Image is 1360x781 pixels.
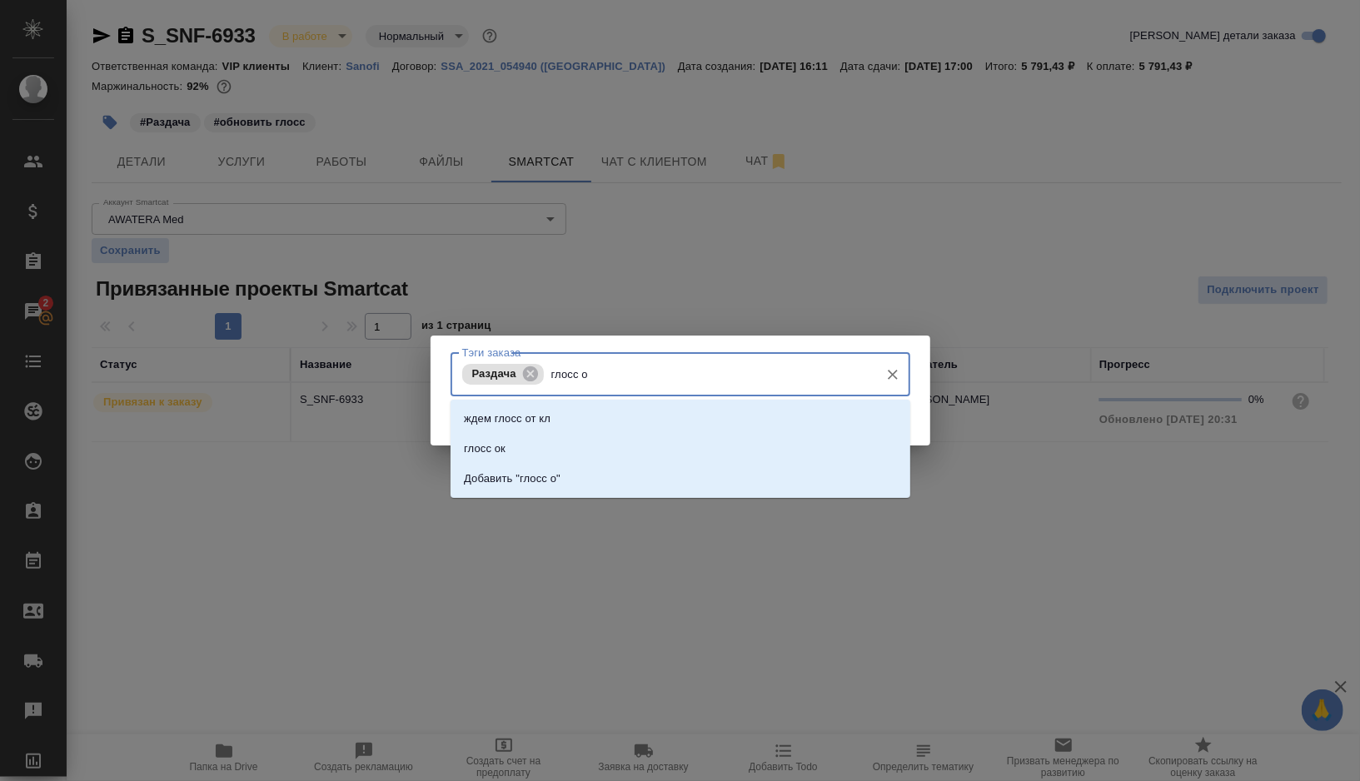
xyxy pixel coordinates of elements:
p: глосс ок [464,440,506,457]
span: Раздача [462,367,526,380]
div: Раздача [462,364,544,385]
button: Очистить [881,363,904,386]
p: ждем глосс от кл [464,410,550,427]
p: Добавить "глосс о" [464,470,560,487]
